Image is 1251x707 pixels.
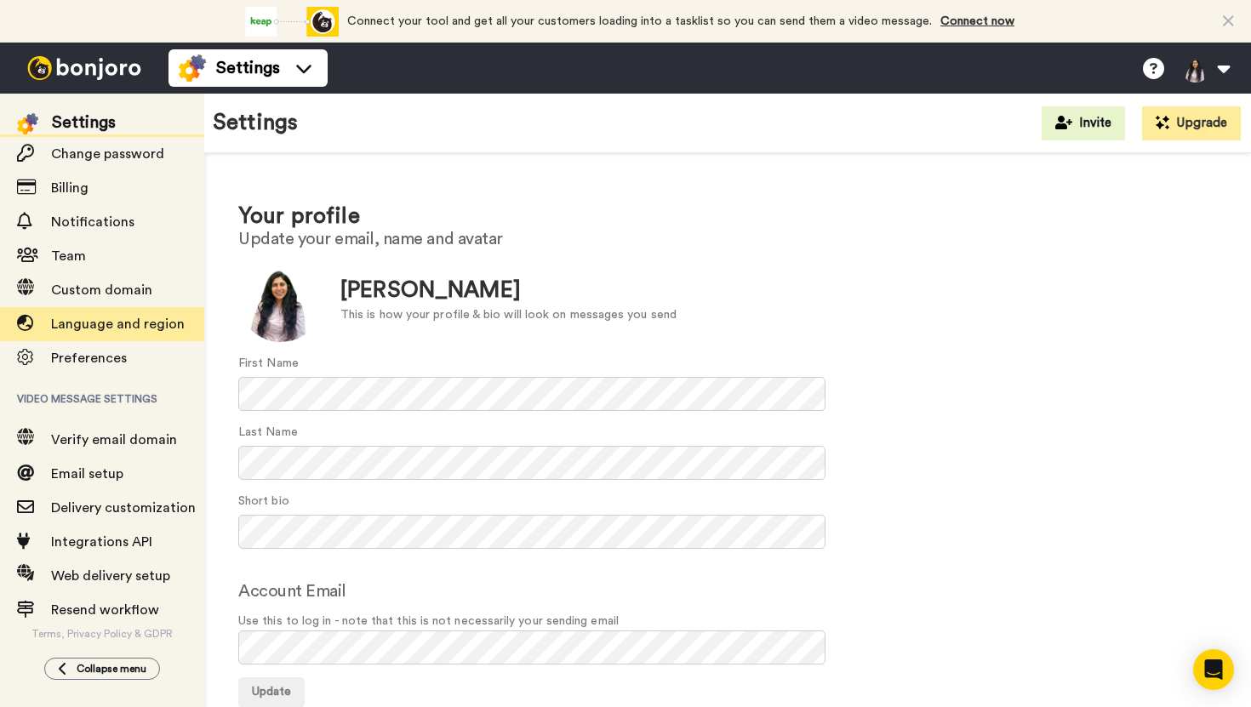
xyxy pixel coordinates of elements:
[20,56,148,80] img: bj-logo-header-white.svg
[238,579,346,604] label: Account Email
[17,113,38,134] img: settings-colored.svg
[51,603,159,617] span: Resend workflow
[347,15,932,27] span: Connect your tool and get all your customers loading into a tasklist so you can send them a video...
[340,306,677,324] div: This is how your profile & bio will look on messages you send
[51,181,89,195] span: Billing
[238,355,299,373] label: First Name
[1142,106,1241,140] button: Upgrade
[252,686,291,698] span: Update
[44,658,160,680] button: Collapse menu
[1193,649,1234,690] div: Open Intercom Messenger
[51,433,177,447] span: Verify email domain
[213,111,298,135] h1: Settings
[51,351,127,365] span: Preferences
[238,613,1217,630] span: Use this to log in - note that this is not necessarily your sending email
[238,204,1217,229] h1: Your profile
[51,317,185,331] span: Language and region
[51,283,152,297] span: Custom domain
[940,15,1014,27] a: Connect now
[51,249,86,263] span: Team
[51,501,196,515] span: Delivery customization
[238,493,289,510] label: Short bio
[1042,106,1125,140] button: Invite
[179,54,206,82] img: settings-colored.svg
[51,569,170,583] span: Web delivery setup
[340,275,677,306] div: [PERSON_NAME]
[238,424,298,442] label: Last Name
[238,230,1217,248] h2: Update your email, name and avatar
[51,535,152,549] span: Integrations API
[216,56,280,80] span: Settings
[77,662,146,676] span: Collapse menu
[51,147,164,161] span: Change password
[52,111,116,134] div: Settings
[51,215,134,229] span: Notifications
[51,467,123,481] span: Email setup
[245,7,339,37] div: animation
